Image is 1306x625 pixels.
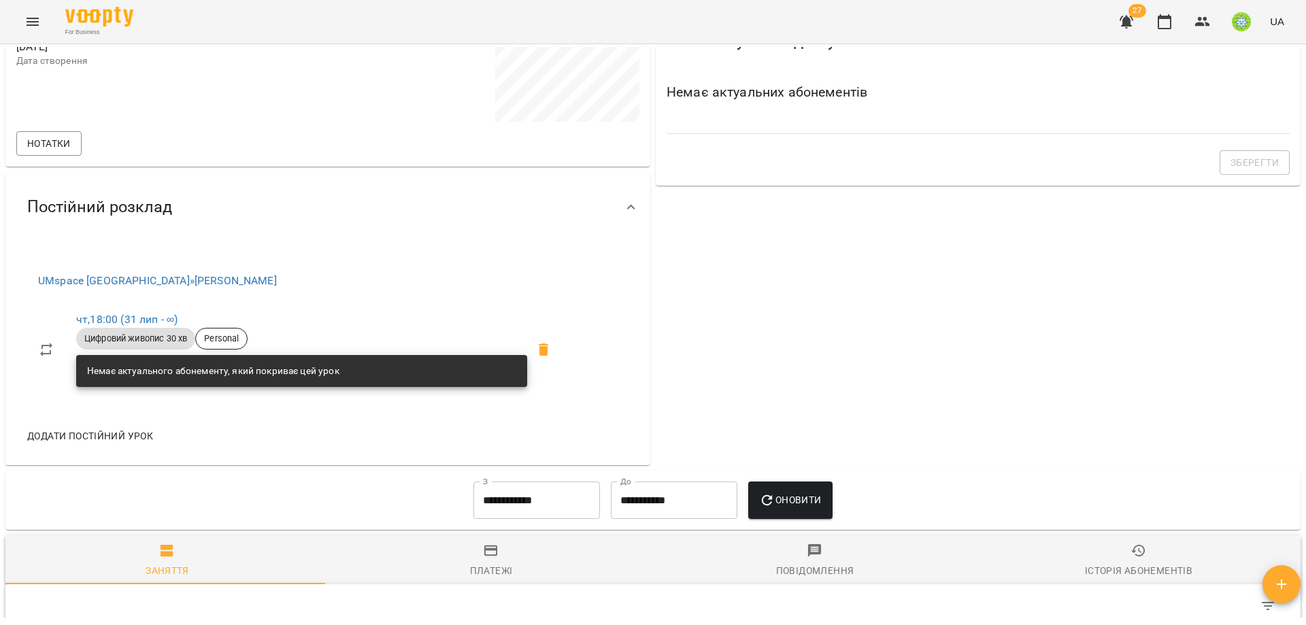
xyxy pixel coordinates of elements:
span: Нотатки [27,135,71,152]
div: Постійний розклад [5,172,650,242]
span: Додати постійний урок [27,428,153,444]
button: Menu [16,5,49,38]
span: UA [1270,14,1284,29]
span: [DATE] [16,39,325,55]
a: чт,18:00 (31 лип - ∞) [76,313,178,326]
span: Цифровий живопис 30 хв [76,333,195,345]
div: Немає актуального абонементу, який покриває цей урок [87,359,339,384]
button: Нотатки [16,131,82,156]
button: UA [1265,9,1290,34]
h6: Немає актуальних абонементів [667,82,1290,103]
p: Дата створення [16,54,325,68]
div: Повідомлення [776,562,854,579]
button: Оновити [748,482,832,520]
span: Видалити приватний урок Ратушенко Олена чт 18:00 клієнта Серпютько Артур [527,333,560,366]
button: Додати постійний урок [22,424,158,448]
div: Заняття [146,562,189,579]
img: 8ec40acc98eb0e9459e318a00da59de5.jpg [1232,12,1251,31]
span: Personal [196,333,247,345]
span: 27 [1128,4,1146,18]
span: For Business [65,28,133,37]
button: Фільтр [1252,590,1284,622]
img: Voopty Logo [65,7,133,27]
span: Постійний розклад [27,197,172,218]
div: Платежі [470,562,513,579]
span: Оновити [759,492,821,508]
div: Історія абонементів [1085,562,1192,579]
a: UMspace [GEOGRAPHIC_DATA]»[PERSON_NAME] [38,274,277,287]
